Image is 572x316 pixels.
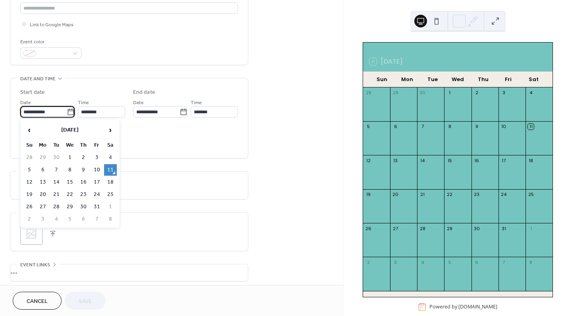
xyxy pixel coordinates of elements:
span: Cancel [27,297,48,306]
td: 31 [91,201,103,213]
td: 7 [91,213,103,225]
div: Powered by [429,304,497,310]
div: 23 [474,192,480,198]
span: Time [191,99,202,107]
div: 8 [528,259,534,265]
div: 2 [365,259,371,265]
div: ••• [10,264,248,281]
div: 4 [528,90,534,96]
span: Event links [20,261,50,269]
td: 5 [64,213,76,225]
td: 1 [64,152,76,163]
td: 14 [50,176,63,188]
div: 4 [419,259,425,265]
td: 29 [37,152,49,163]
div: Sun [369,72,395,87]
td: 30 [50,152,63,163]
div: 5 [365,124,371,130]
td: 4 [104,152,117,163]
td: 2 [23,213,36,225]
a: [DOMAIN_NAME] [458,304,497,310]
div: End date [133,88,155,97]
td: 6 [37,164,49,176]
div: 27 [392,225,398,231]
div: Thu [470,72,496,87]
a: Cancel [13,292,62,310]
td: 3 [37,213,49,225]
div: Start date [20,88,45,97]
th: Tu [50,140,63,151]
div: 7 [419,124,425,130]
th: Fr [91,140,103,151]
td: 4 [50,213,63,225]
div: Wed [445,72,471,87]
span: Link to Google Maps [30,21,73,29]
td: 10 [91,164,103,176]
div: 21 [419,192,425,198]
span: Date and time [20,75,56,83]
div: 1 [446,90,452,96]
div: 6 [392,124,398,130]
div: 18 [528,157,534,163]
div: 29 [446,225,452,231]
td: 22 [64,189,76,200]
div: 9 [474,124,480,130]
td: 1 [104,201,117,213]
th: [DATE] [37,122,103,139]
td: 3 [91,152,103,163]
div: 22 [446,192,452,198]
th: Mo [37,140,49,151]
td: 30 [77,201,90,213]
div: 8 [446,124,452,130]
div: 14 [419,157,425,163]
td: 28 [23,152,36,163]
th: Sa [104,140,117,151]
div: 13 [392,157,398,163]
div: Event color [20,38,80,46]
div: 16 [474,157,480,163]
div: 30 [419,90,425,96]
td: 20 [37,189,49,200]
th: Su [23,140,36,151]
td: 13 [37,176,49,188]
div: 5 [446,259,452,265]
td: 29 [64,201,76,213]
span: ‹ [23,122,35,138]
div: 31 [501,225,507,231]
div: 28 [365,90,371,96]
td: 7 [50,164,63,176]
div: Fri [496,72,521,87]
td: 5 [23,164,36,176]
td: 8 [64,164,76,176]
span: Time [78,99,89,107]
div: 3 [501,90,507,96]
div: Sat [521,72,546,87]
div: ; [20,223,43,245]
td: 21 [50,189,63,200]
td: 2 [77,152,90,163]
td: 11 [104,164,117,176]
div: 24 [501,192,507,198]
td: 27 [37,201,49,213]
td: 19 [23,189,36,200]
td: 18 [104,176,117,188]
div: 17 [501,157,507,163]
div: Mon [395,72,420,87]
td: 17 [91,176,103,188]
div: Tue [420,72,445,87]
td: 15 [64,176,76,188]
th: Th [77,140,90,151]
div: 15 [446,157,452,163]
div: 1 [528,225,534,231]
div: 30 [474,225,480,231]
div: 20 [392,192,398,198]
td: 9 [77,164,90,176]
td: 8 [104,213,117,225]
div: 2 [474,90,480,96]
div: 10 [501,124,507,130]
td: 12 [23,176,36,188]
div: 29 [392,90,398,96]
span: Date [133,99,144,107]
div: 25 [528,192,534,198]
div: 11 [528,124,534,130]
